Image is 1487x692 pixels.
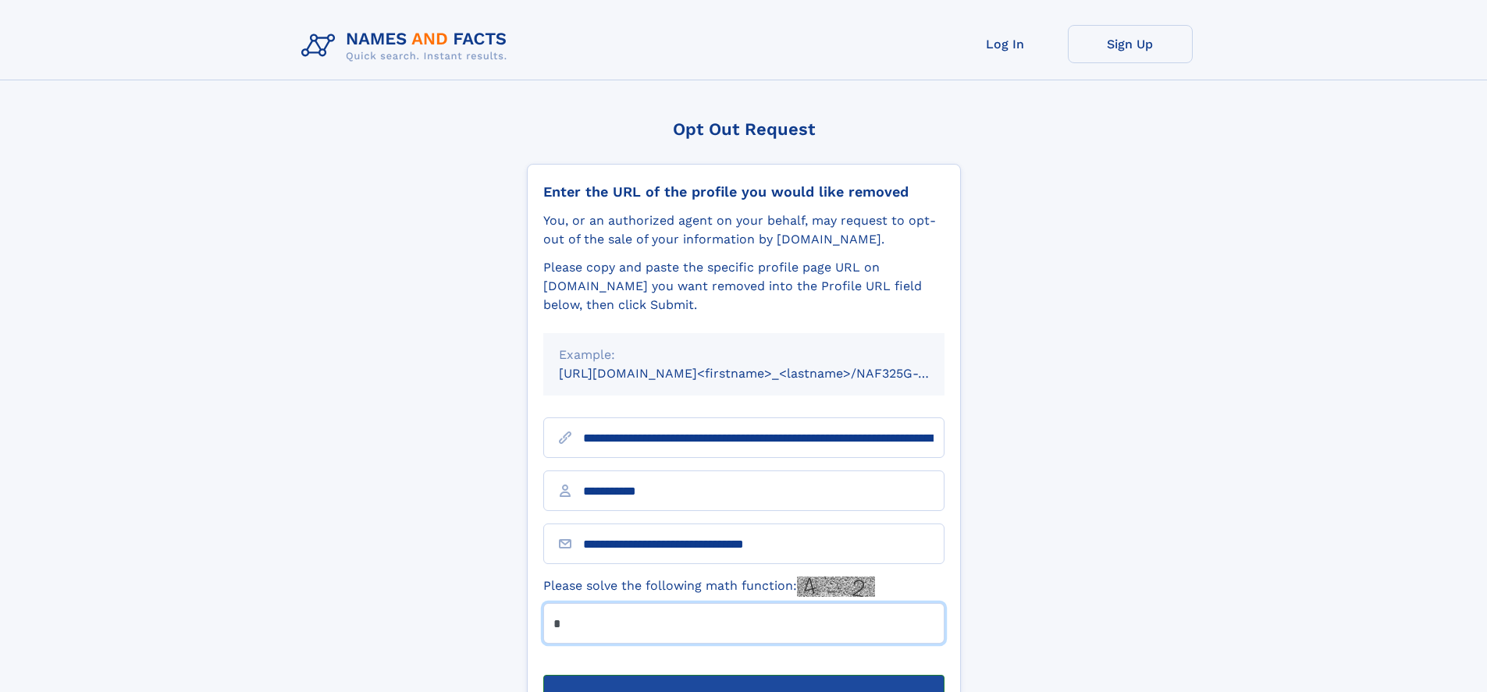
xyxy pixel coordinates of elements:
[543,577,875,597] label: Please solve the following math function:
[295,25,520,67] img: Logo Names and Facts
[543,258,944,314] div: Please copy and paste the specific profile page URL on [DOMAIN_NAME] you want removed into the Pr...
[559,366,974,381] small: [URL][DOMAIN_NAME]<firstname>_<lastname>/NAF325G-xxxxxxxx
[543,183,944,201] div: Enter the URL of the profile you would like removed
[943,25,1068,63] a: Log In
[543,211,944,249] div: You, or an authorized agent on your behalf, may request to opt-out of the sale of your informatio...
[527,119,961,139] div: Opt Out Request
[1068,25,1193,63] a: Sign Up
[559,346,929,364] div: Example:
